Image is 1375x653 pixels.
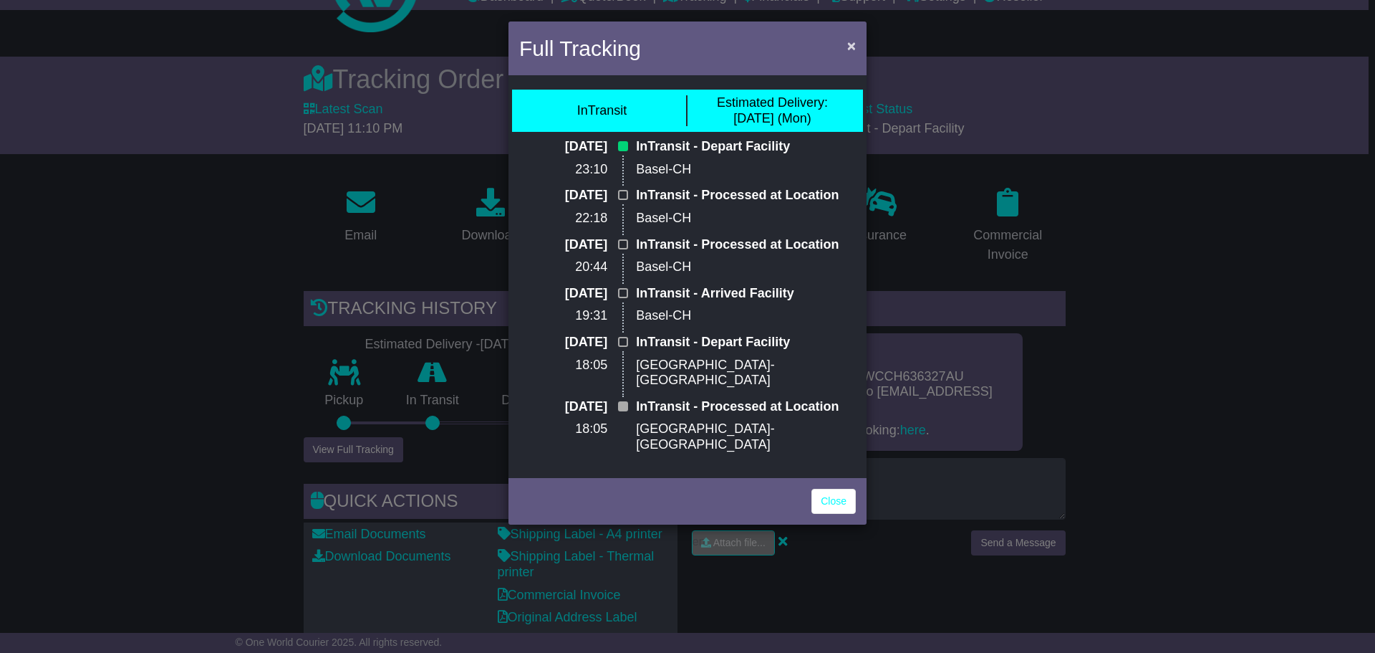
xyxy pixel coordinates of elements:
[519,358,607,373] p: 18:05
[636,139,856,155] p: InTransit - Depart Facility
[519,162,607,178] p: 23:10
[636,211,856,227] p: Basel-CH
[519,286,607,302] p: [DATE]
[811,489,856,514] a: Close
[636,358,856,389] p: [GEOGRAPHIC_DATA]-[GEOGRAPHIC_DATA]
[636,162,856,178] p: Basel-CH
[636,188,856,204] p: InTransit - Processed at Location
[636,335,856,351] p: InTransit - Depart Facility
[519,335,607,351] p: [DATE]
[840,31,863,60] button: Close
[519,211,607,227] p: 22:18
[519,421,607,437] p: 18:05
[519,237,607,253] p: [DATE]
[636,286,856,302] p: InTransit - Arrived Facility
[636,421,856,452] p: [GEOGRAPHIC_DATA]-[GEOGRAPHIC_DATA]
[717,95,828,126] div: [DATE] (Mon)
[636,308,856,324] p: Basel-CH
[636,237,856,253] p: InTransit - Processed at Location
[636,399,856,415] p: InTransit - Processed at Location
[519,399,607,415] p: [DATE]
[519,188,607,204] p: [DATE]
[519,308,607,324] p: 19:31
[847,37,856,54] span: ×
[577,103,627,119] div: InTransit
[519,32,641,65] h4: Full Tracking
[519,259,607,275] p: 20:44
[519,139,607,155] p: [DATE]
[636,259,856,275] p: Basel-CH
[717,95,828,110] span: Estimated Delivery:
